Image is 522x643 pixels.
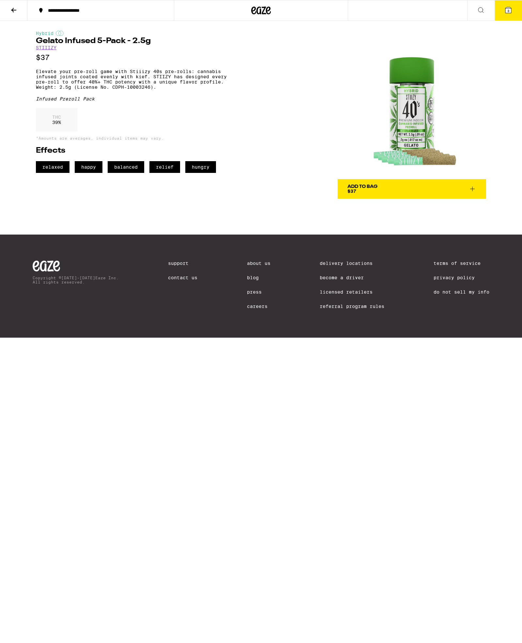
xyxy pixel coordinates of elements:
a: Terms of Service [434,261,489,266]
a: Blog [247,275,270,280]
a: Do Not Sell My Info [434,289,489,295]
a: Press [247,289,270,295]
p: Elevate your pre-roll game with Stiiizy 40s pre-rolls: cannabis infused joints coated evenly with... [36,69,238,90]
button: 3 [495,0,522,21]
span: hungry [185,161,216,173]
p: THC [52,115,61,120]
img: STIIIZY - Gelato Infused 5-Pack - 2.5g [338,31,486,179]
a: Licensed Retailers [320,289,384,295]
a: Delivery Locations [320,261,384,266]
span: relaxed [36,161,69,173]
a: Contact Us [168,275,197,280]
h2: Effects [36,147,238,155]
span: 3 [507,9,509,13]
div: Add To Bag [347,184,377,189]
p: Copyright © [DATE]-[DATE] Eaze Inc. All rights reserved. [33,276,119,284]
span: happy [75,161,102,173]
p: *Amounts are averages, individual items may vary. [36,136,238,140]
div: Hybrid [36,31,238,36]
span: relief [149,161,180,173]
a: Referral Program Rules [320,304,384,309]
a: Support [168,261,197,266]
div: Infused Preroll Pack [36,96,238,101]
h1: Gelato Infused 5-Pack - 2.5g [36,37,238,45]
a: Become a Driver [320,275,384,280]
a: About Us [247,261,270,266]
div: 39 % [36,108,77,131]
img: hybridColor.svg [56,31,64,36]
button: Add To Bag$37 [338,179,486,199]
span: $37 [347,189,356,194]
span: balanced [108,161,144,173]
a: Privacy Policy [434,275,489,280]
a: Careers [247,304,270,309]
a: STIIIZY [36,45,56,50]
p: $37 [36,54,238,62]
